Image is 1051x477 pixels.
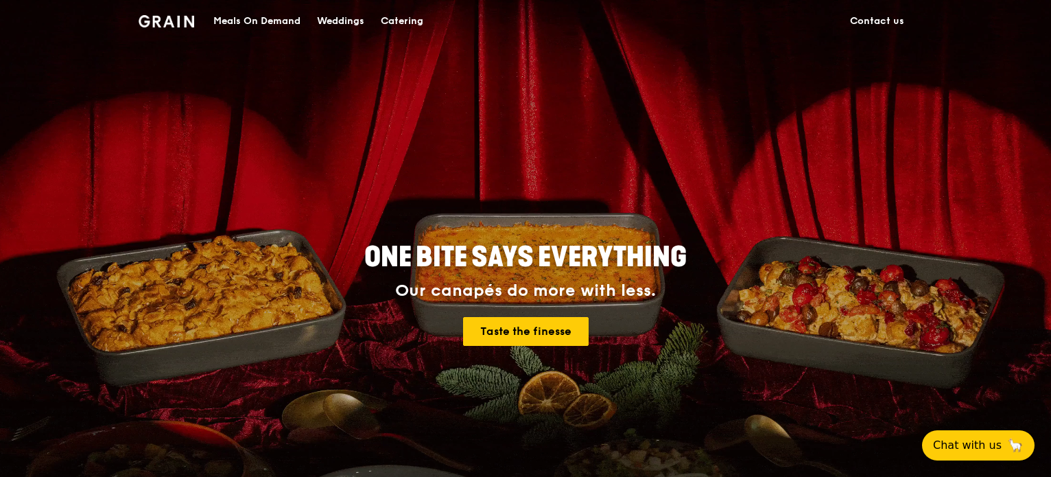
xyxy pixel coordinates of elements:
a: Contact us [842,1,912,42]
div: Weddings [317,1,364,42]
span: ONE BITE SAYS EVERYTHING [364,241,687,274]
div: Our canapés do more with less. [279,281,772,301]
span: 🦙 [1007,437,1024,454]
div: Meals On Demand [213,1,300,42]
img: Grain [139,15,194,27]
button: Chat with us🦙 [922,430,1035,461]
a: Weddings [309,1,373,42]
div: Catering [381,1,423,42]
a: Catering [373,1,432,42]
a: Taste the finesse [463,317,589,346]
span: Chat with us [933,437,1002,454]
